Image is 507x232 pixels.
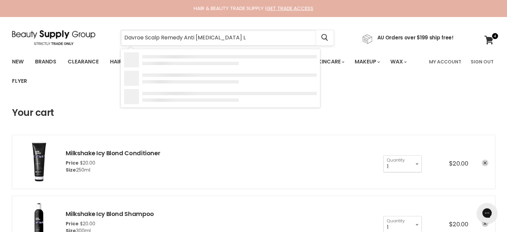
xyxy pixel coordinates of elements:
span: Size [66,167,76,173]
ul: Main menu [7,52,425,91]
select: Quantity [383,155,422,172]
span: $20.00 [449,159,468,168]
a: Sign Out [467,55,498,69]
a: Milkshake Icy Blond Shampoo [66,210,154,218]
div: 250ml [66,167,160,174]
a: remove Milkshake Icy Blond Conditioner [482,160,488,166]
a: New [7,55,29,69]
nav: Main [4,52,504,91]
a: Skincare [310,55,348,69]
a: Milkshake Icy Blond Conditioner [66,149,160,157]
form: Product [121,30,334,46]
input: Search [121,30,316,45]
a: Wax [385,55,411,69]
button: Search [316,30,334,45]
span: $20.00 [449,220,468,228]
div: HAIR & BEAUTY TRADE SUPPLY | [4,5,504,12]
span: $20.00 [80,160,95,166]
h1: Your cart [12,107,54,118]
a: Haircare [105,55,144,69]
span: $20.00 [80,220,95,227]
a: Makeup [350,55,384,69]
a: Clearance [63,55,104,69]
a: Flyer [7,74,32,88]
span: Price [66,160,79,166]
a: GET TRADE ACCESS [267,5,313,12]
a: My Account [425,55,465,69]
iframe: Gorgias live chat messenger [474,201,500,225]
img: Milkshake Icy Blond Conditioner - 250ml [19,142,59,182]
a: Brands [30,55,61,69]
span: Price [66,220,79,227]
